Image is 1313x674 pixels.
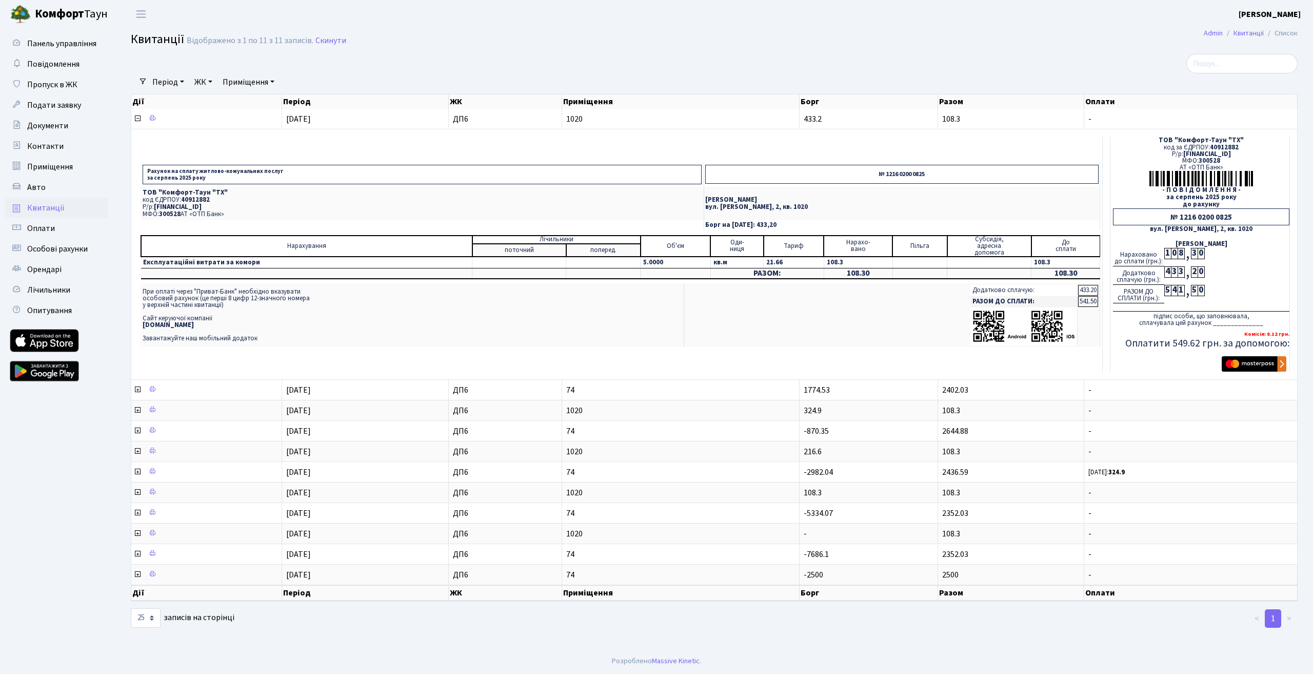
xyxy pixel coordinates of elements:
[1164,285,1171,296] div: 5
[804,528,807,540] span: -
[1178,266,1184,278] div: 3
[143,320,194,330] b: [DOMAIN_NAME]
[970,285,1078,296] td: Додатково сплачую:
[1031,236,1100,257] td: До cплати
[1188,23,1313,44] nav: breadcrumb
[804,467,833,478] span: -2982.04
[1183,149,1231,159] span: [FINANCIAL_ID]
[1078,285,1098,296] td: 433.20
[1171,248,1178,259] div: 0
[1031,257,1100,268] td: 108.3
[942,113,960,125] span: 108.3
[453,509,558,517] span: ДП6
[1088,468,1125,477] small: [DATE]:
[131,608,234,628] label: записів на сторінці
[1113,208,1289,225] div: № 1216 0200 0825
[1088,530,1293,538] span: -
[27,100,81,111] span: Подати заявку
[218,73,278,91] a: Приміщення
[131,94,282,109] th: Дії
[27,305,72,316] span: Опитування
[10,4,31,25] img: logo.png
[5,300,108,321] a: Опитування
[27,284,70,296] span: Лічильники
[1164,266,1171,278] div: 4
[942,508,968,519] span: 2352.03
[764,257,824,268] td: 21.66
[187,36,313,46] div: Відображено з 1 по 11 з 11 записів.
[892,236,947,257] td: Пільга
[1113,151,1289,158] div: Р/р:
[141,283,684,346] td: При оплаті через "Приват-Банк" необхідно вказувати особовий рахунок (це перші 8 цифр 12-значного ...
[566,489,795,497] span: 1020
[824,257,892,268] td: 108.3
[804,549,829,560] span: -7686.1
[1113,248,1164,266] div: Нараховано до сплати (грн.):
[27,120,68,131] span: Документи
[710,257,764,268] td: кв.м
[1113,158,1289,164] div: МФО:
[824,236,892,257] td: Нарахо- вано
[1084,585,1298,601] th: Оплати
[453,489,558,497] span: ДП6
[5,115,108,136] a: Документи
[181,195,210,204] span: 40912882
[1222,356,1286,372] img: Masterpass
[942,528,960,540] span: 108.3
[764,236,824,257] td: Тариф
[286,467,311,478] span: [DATE]
[1113,337,1289,350] h5: Оплатити 549.62 грн. за допомогою:
[705,165,1099,184] p: № 1216 0200 0825
[705,222,1099,228] p: Борг на [DATE]: 433,20
[1113,137,1289,144] div: ТОВ "Комфорт-Таун "ТХ"
[566,115,795,123] span: 1020
[1234,28,1264,38] a: Квитанції
[1113,201,1289,208] div: до рахунку
[1265,609,1281,628] a: 1
[143,189,702,196] p: ТОВ "Комфорт-Таун "ТХ"
[1171,285,1178,296] div: 4
[5,218,108,239] a: Оплати
[131,30,184,48] span: Квитанції
[1088,489,1293,497] span: -
[286,426,311,437] span: [DATE]
[804,384,830,396] span: 1774.53
[27,141,64,152] span: Контакти
[154,202,202,211] span: [FINANCIAL_ID]
[282,94,449,109] th: Період
[1078,296,1098,307] td: 541.50
[5,177,108,198] a: Авто
[566,530,795,538] span: 1020
[449,585,562,601] th: ЖК
[1113,164,1289,171] div: АТ «ОТП Банк»
[148,73,188,91] a: Період
[453,571,558,579] span: ДП6
[970,296,1078,307] td: РАЗОМ ДО СПЛАТИ:
[286,487,311,498] span: [DATE]
[1088,386,1293,394] span: -
[1108,468,1125,477] b: 324.9
[938,94,1084,109] th: Разом
[705,197,1099,203] p: [PERSON_NAME]
[1084,94,1298,109] th: Оплати
[641,236,711,257] td: Об'єм
[804,487,822,498] span: 108.3
[1204,28,1223,38] a: Admin
[1171,266,1178,278] div: 3
[824,268,892,279] td: 108.30
[5,33,108,54] a: Панель управління
[1113,241,1289,247] div: [PERSON_NAME]
[566,550,795,559] span: 74
[1113,187,1289,194] div: - П О В І Д О М Л Е Н Н Я -
[942,426,968,437] span: 2644.88
[5,198,108,218] a: Квитанції
[35,6,84,22] b: Комфорт
[566,448,795,456] span: 1020
[131,608,161,628] select: записів на сторінці
[1088,115,1293,123] span: -
[1088,509,1293,517] span: -
[1239,9,1301,20] b: [PERSON_NAME]
[942,384,968,396] span: 2402.03
[453,448,558,456] span: ДП6
[566,244,641,257] td: поперед.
